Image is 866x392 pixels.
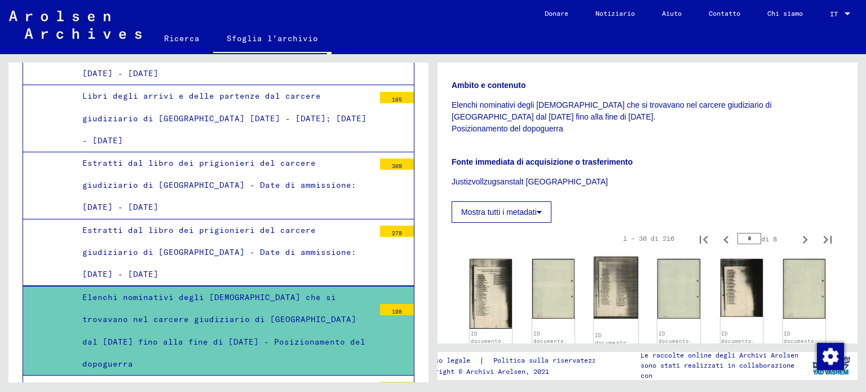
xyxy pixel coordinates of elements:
[452,100,772,121] font: Elenchi nominativi degli [DEMOGRAPHIC_DATA] che si trovavano nel carcere giudiziario di [GEOGRAPH...
[817,343,844,370] img: Modifica consenso
[82,225,356,279] font: Estratti dal libro dei prigionieri del carcere giudiziario di [GEOGRAPHIC_DATA] - Date di ammissi...
[533,331,567,352] a: ID documento: 11762476
[794,227,816,250] button: Pagina successiva
[767,9,803,17] font: Chi siamo
[392,230,402,237] font: 278
[392,162,402,170] font: 309
[595,332,630,354] a: ID documento: 11762477
[657,259,700,319] img: 002.jpg
[419,355,479,367] a: Avviso legale
[82,91,366,145] font: Libri degli arrivi e delle partenze dal carcere giudiziario di [GEOGRAPHIC_DATA] [DATE] - [DATE];...
[532,259,575,319] img: 002.jpg
[419,356,470,364] font: Avviso legale
[452,177,608,186] font: Justizvollzugsanstalt [GEOGRAPHIC_DATA]
[623,234,674,243] font: 1 – 30 di 216
[470,259,512,329] img: 001.jpg
[164,33,200,43] font: Ricerca
[715,227,737,250] button: Pagina precedente
[692,227,715,250] button: Prima pagina
[640,361,794,380] font: sono stati realizzati in collaborazione con
[721,331,755,352] a: ID documento: 11762478
[662,9,682,17] font: Aiuto
[721,259,763,317] img: 001.jpg
[816,227,839,250] button: Ultima pagina
[545,9,568,17] font: Donare
[461,208,537,217] font: Mostra tutti i metadati
[784,331,818,352] a: ID documento: 11762478
[392,308,402,315] font: 108
[783,259,825,319] img: 002.jpg
[419,367,549,376] font: Copyright © Archivi Arolsen, 2021
[452,124,563,133] font: Posizionamento del dopoguerra
[227,33,318,43] font: Sfoglia l'archivio
[471,331,505,352] a: ID documento: 11762476
[452,81,525,90] font: Ambito e contenuto
[452,201,551,223] button: Mostra tutti i metadati
[484,355,613,367] a: Politica sulla riservatezza
[392,96,402,103] font: 165
[595,9,635,17] font: Notiziario
[151,25,213,52] a: Ricerca
[709,9,740,17] font: Contatto
[213,25,332,54] a: Sfoglia l'archivio
[761,235,777,243] font: di 8
[82,158,356,212] font: Estratti dal libro dei prigionieri del carcere giudiziario di [GEOGRAPHIC_DATA] - Date di ammissi...
[594,257,638,319] img: 001.jpg
[9,11,142,39] img: Arolsen_neg.svg
[479,355,484,365] font: |
[82,292,365,369] font: Elenchi nominativi degli [DEMOGRAPHIC_DATA] che si trovavano nel carcere giudiziario di [GEOGRAPH...
[452,157,633,166] font: Fonte immediata di acquisizione o trasferimento
[816,342,843,369] div: Modifica consenso
[640,351,798,359] font: Le raccolte online degli Archivi Arolsen
[810,351,852,380] img: yv_logo.png
[493,356,600,364] font: Politica sulla riservatezza
[830,10,838,18] font: IT
[659,331,692,352] a: ID documento: 11762477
